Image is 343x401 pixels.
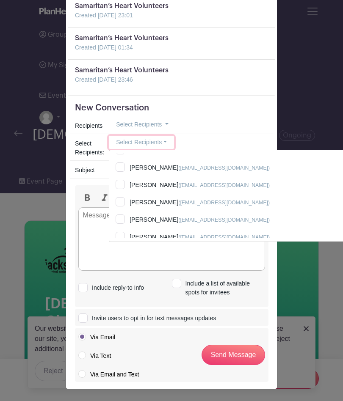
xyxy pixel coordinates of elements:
button: Bold [78,192,96,203]
label: Via Email and Text [78,370,139,379]
button: Select Recipients [109,118,176,131]
div: Subject [70,164,104,176]
div: Include reply-to Info [89,283,144,292]
label: Via Email [78,333,115,341]
div: Recipients [70,120,104,132]
div: Include a list of available spots for invitees [182,279,266,297]
button: Italic [96,192,114,203]
h5: New Conversation [75,103,268,113]
button: Select Recipients [109,136,174,149]
div: Select Recipients: [70,137,104,159]
input: Send Message [202,345,265,365]
span: translation missing: en.conversations.conversation_types.select_recipients [116,121,162,128]
div: Invite users to opt in for text messages updates [89,314,216,323]
label: Via Text [78,352,111,360]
